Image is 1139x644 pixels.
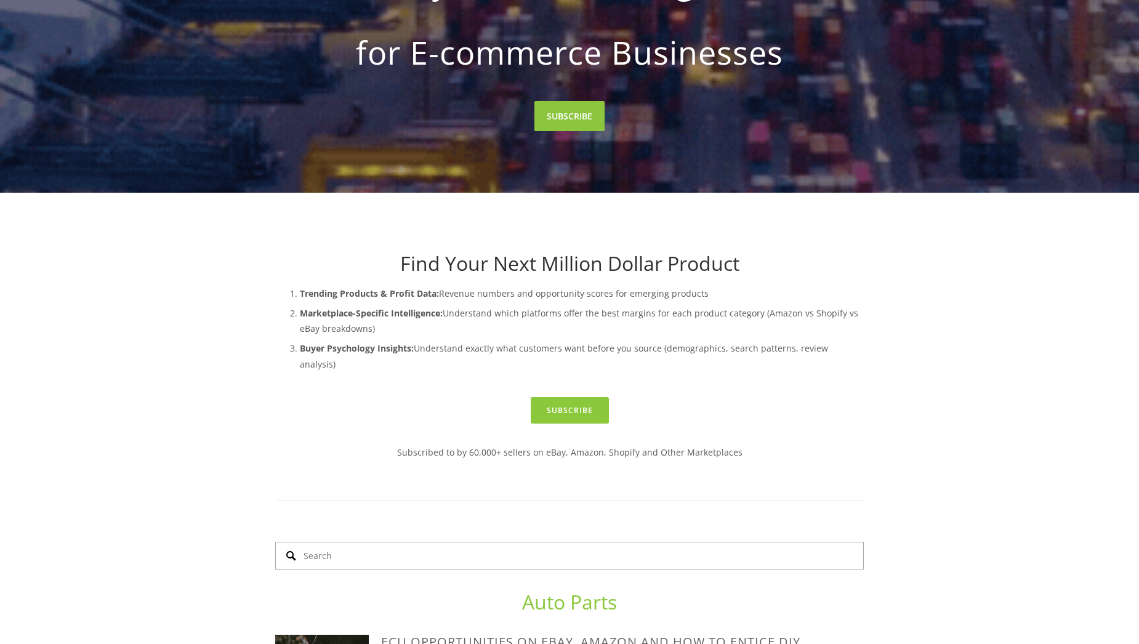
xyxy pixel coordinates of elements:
[275,445,864,460] p: Subscribed to by 60,000+ sellers on eBay, Amazon, Shopify and Other Marketplaces
[531,397,609,424] a: Subscribe
[275,252,864,275] h1: Find Your Next Million Dollar Product
[295,23,844,81] strong: for E-commerce Businesses
[522,589,617,615] a: Auto Parts
[300,340,864,371] p: Understand exactly what customers want before you source (demographics, search patterns, review a...
[275,542,864,570] input: Search
[300,286,864,301] p: Revenue numbers and opportunity scores for emerging products
[534,101,605,131] a: SUBSCRIBE
[300,288,439,299] strong: Trending Products & Profit Data:
[300,342,414,354] strong: Buyer Psychology Insights:
[300,307,443,319] strong: Marketplace-Specific Intelligence:
[300,305,864,336] p: Understand which platforms offer the best margins for each product category (Amazon vs Shopify vs...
